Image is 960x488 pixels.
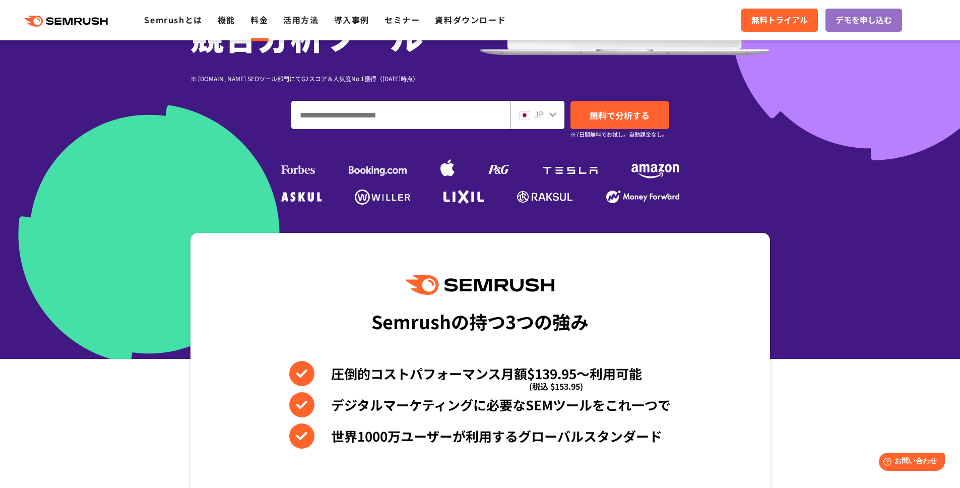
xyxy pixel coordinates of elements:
li: 圧倒的コストパフォーマンス月額$139.95〜利用可能 [289,361,671,386]
a: 資料ダウンロード [435,14,506,26]
img: Semrush [406,275,554,295]
iframe: Help widget launcher [870,449,949,477]
li: 世界1000万ユーザーが利用するグローバルスタンダード [289,423,671,449]
a: 導入事例 [334,14,369,26]
small: ※7日間無料でお試し。自動課金なし。 [570,130,668,139]
a: 無料トライアル [741,9,818,32]
span: JP [534,108,544,120]
a: 活用方法 [283,14,318,26]
span: 無料で分析する [590,109,650,121]
span: デモを申し込む [836,14,892,27]
span: 無料トライアル [751,14,808,27]
a: セミナー [385,14,420,26]
div: Semrushの持つ3つの強み [371,302,589,340]
a: 無料で分析する [570,101,669,129]
a: 料金 [250,14,268,26]
li: デジタルマーケティングに必要なSEMツールをこれ一つで [289,392,671,417]
span: (税込 $153.95) [529,374,583,399]
input: ドメイン、キーワードまたはURLを入力してください [292,101,510,129]
a: Semrushとは [144,14,202,26]
a: デモを申し込む [825,9,902,32]
a: 機能 [218,14,235,26]
div: ※ [DOMAIN_NAME] SEOツール部門にてG2スコア＆人気度No.1獲得（[DATE]時点） [190,74,480,83]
